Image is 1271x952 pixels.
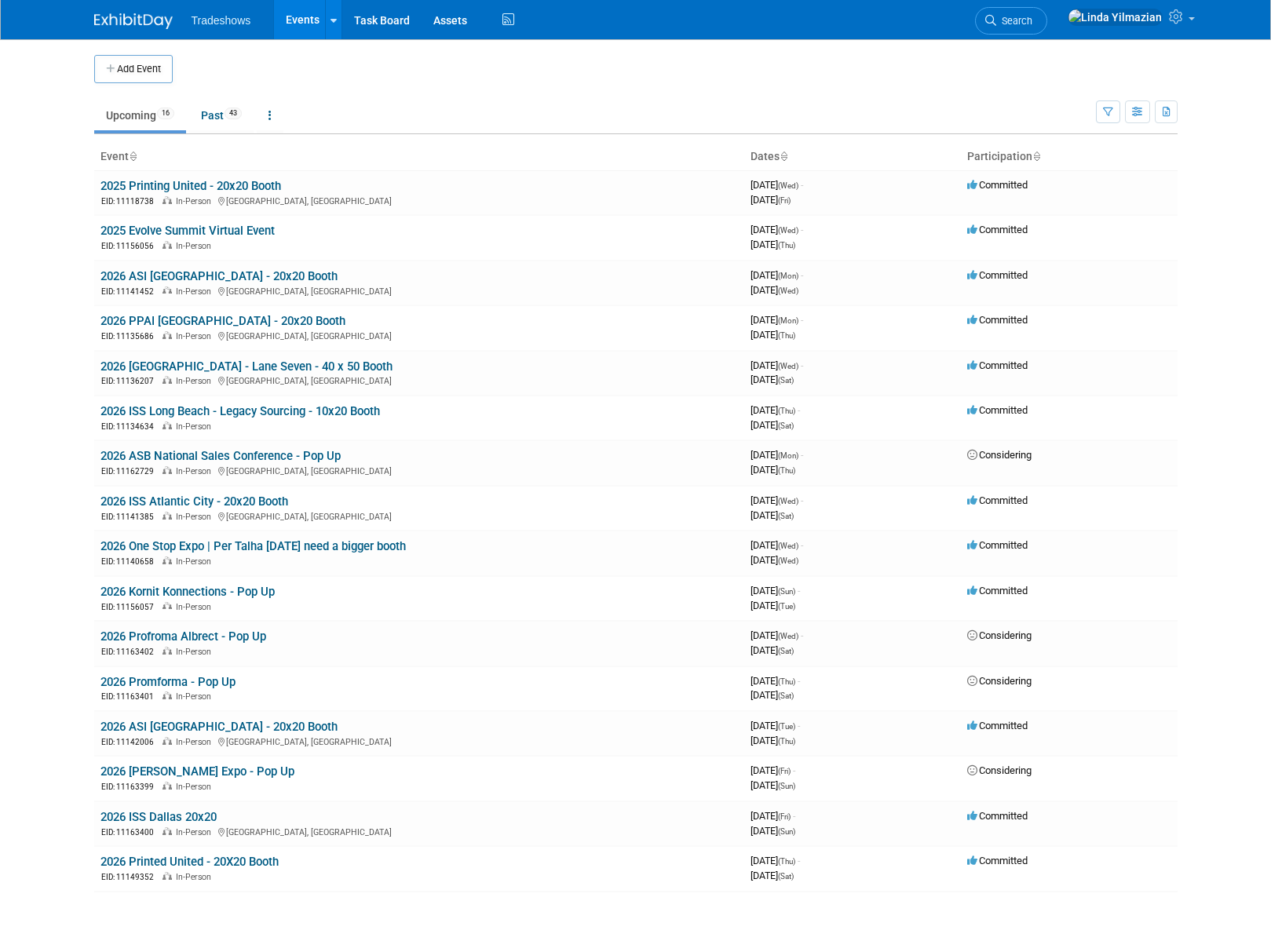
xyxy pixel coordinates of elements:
[100,629,266,644] a: 2026 Profroma Albrect - Pop Up
[801,539,803,551] span: -
[157,108,174,119] span: 16
[176,647,216,657] span: In-Person
[751,764,795,776] span: [DATE]
[751,870,794,881] span: [DATE]
[778,556,798,565] span: (Wed)
[176,872,216,882] span: In-Person
[778,421,794,430] span: (Sat)
[793,764,795,776] span: -
[778,316,798,325] span: (Mon)
[793,810,795,822] span: -
[100,720,338,734] a: 2026 ASI [GEOGRAPHIC_DATA] - 20x20 Booth
[751,179,803,191] span: [DATE]
[780,150,787,162] a: Sort by Start Date
[751,284,798,296] span: [DATE]
[101,828,160,837] span: EID: 11163400
[101,738,160,746] span: EID: 11142006
[176,737,216,747] span: In-Person
[163,827,172,835] img: In-Person Event
[778,407,795,415] span: (Thu)
[751,449,803,461] span: [DATE]
[101,692,160,701] span: EID: 11163401
[101,287,160,296] span: EID: 11141452
[176,827,216,837] span: In-Person
[751,539,803,551] span: [DATE]
[751,629,803,641] span: [DATE]
[967,720,1028,731] span: Committed
[101,332,160,341] span: EID: 11135686
[751,600,795,611] span: [DATE]
[163,196,172,204] img: In-Person Event
[751,509,794,521] span: [DATE]
[101,782,160,791] span: EID: 11163399
[961,144,1178,170] th: Participation
[751,825,795,837] span: [DATE]
[996,15,1032,27] span: Search
[163,872,172,880] img: In-Person Event
[778,466,795,475] span: (Thu)
[801,629,803,641] span: -
[967,764,1032,776] span: Considering
[967,449,1032,461] span: Considering
[751,419,794,431] span: [DATE]
[100,314,345,328] a: 2026 PPAI [GEOGRAPHIC_DATA] - 20x20 Booth
[163,241,172,249] img: In-Person Event
[778,376,794,385] span: (Sat)
[801,314,803,326] span: -
[94,144,744,170] th: Event
[176,421,216,432] span: In-Person
[778,286,798,295] span: (Wed)
[100,675,236,689] a: 2026 Promforma - Pop Up
[778,812,791,821] span: (Fri)
[967,539,1028,551] span: Committed
[801,494,803,506] span: -
[163,376,172,384] img: In-Person Event
[101,422,160,431] span: EID: 11134634
[100,509,738,523] div: [GEOGRAPHIC_DATA], [GEOGRAPHIC_DATA]
[778,362,798,370] span: (Wed)
[176,376,216,386] span: In-Person
[129,150,137,162] a: Sort by Event Name
[163,782,172,790] img: In-Person Event
[100,284,738,297] div: [GEOGRAPHIC_DATA], [GEOGRAPHIC_DATA]
[176,466,216,476] span: In-Person
[176,556,216,567] span: In-Person
[751,224,803,235] span: [DATE]
[751,689,794,701] span: [DATE]
[101,557,160,566] span: EID: 11140658
[778,542,798,550] span: (Wed)
[176,602,216,612] span: In-Person
[778,722,795,731] span: (Tue)
[163,421,172,429] img: In-Person Event
[94,100,186,130] a: Upcoming16
[163,691,172,699] img: In-Person Event
[100,194,738,207] div: [GEOGRAPHIC_DATA], [GEOGRAPHIC_DATA]
[778,827,795,836] span: (Sun)
[778,677,795,686] span: (Thu)
[798,585,800,596] span: -
[100,269,338,283] a: 2026 ASI [GEOGRAPHIC_DATA] - 20x20 Booth
[975,7,1047,35] a: Search
[801,224,803,235] span: -
[163,466,172,474] img: In-Person Event
[778,512,794,520] span: (Sat)
[100,494,288,509] a: 2026 ISS Atlantic City - 20x20 Booth
[751,810,795,822] span: [DATE]
[798,855,800,866] span: -
[967,810,1028,822] span: Committed
[176,691,216,702] span: In-Person
[100,855,279,869] a: 2026 Printed United - 20X20 Booth
[1068,9,1163,26] img: Linda Yilmazian
[163,647,172,655] img: In-Person Event
[100,464,738,477] div: [GEOGRAPHIC_DATA], [GEOGRAPHIC_DATA]
[751,735,795,746] span: [DATE]
[101,603,160,611] span: EID: 11156057
[101,197,160,206] span: EID: 11118738
[751,269,803,281] span: [DATE]
[967,494,1028,506] span: Committed
[778,497,798,505] span: (Wed)
[798,404,800,416] span: -
[778,691,794,700] span: (Sat)
[778,872,794,881] span: (Sat)
[192,14,251,27] span: Tradeshows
